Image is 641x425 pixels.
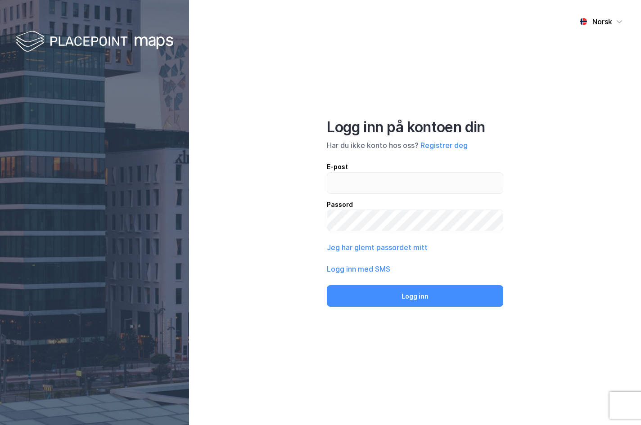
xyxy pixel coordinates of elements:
div: Har du ikke konto hos oss? [327,140,503,151]
button: Registrer deg [420,140,468,151]
div: Logg inn på kontoen din [327,118,503,136]
img: logo-white.f07954bde2210d2a523dddb988cd2aa7.svg [16,29,173,55]
div: Norsk [592,16,612,27]
div: Passord [327,199,503,210]
button: Jeg har glemt passordet mitt [327,242,428,253]
button: Logg inn [327,285,503,307]
button: Logg inn med SMS [327,264,390,274]
div: E-post [327,161,503,172]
